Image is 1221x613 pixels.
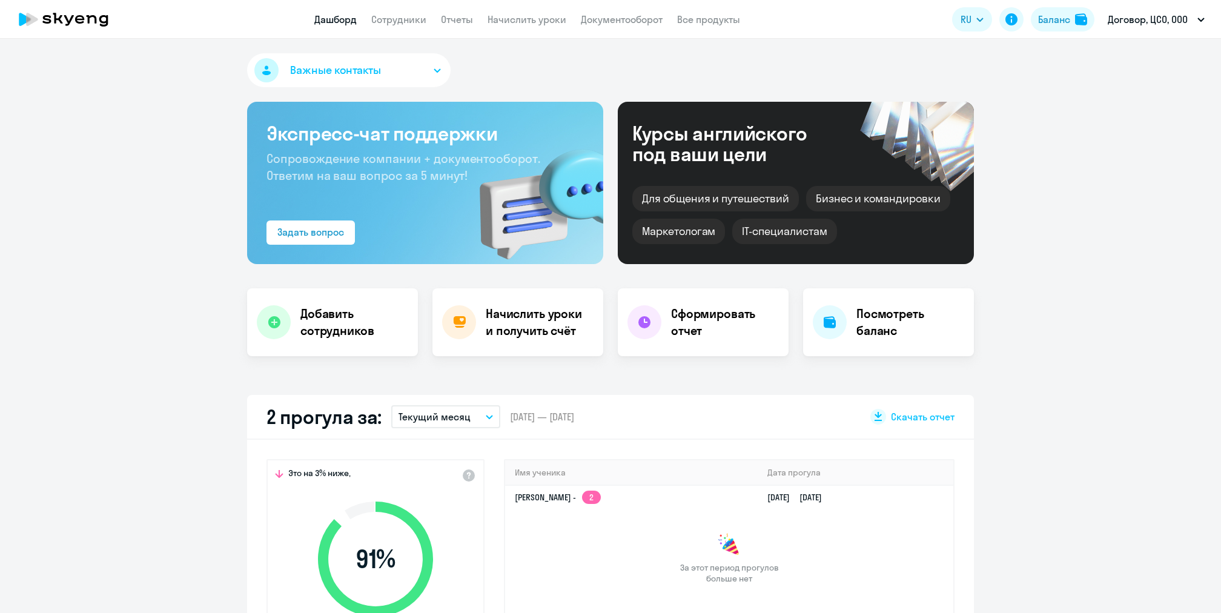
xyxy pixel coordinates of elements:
[952,7,992,31] button: RU
[891,410,955,423] span: Скачать отчет
[677,13,740,25] a: Все продукты
[632,186,799,211] div: Для общения и путешествий
[462,128,603,264] img: bg-img
[288,468,351,482] span: Это на 3% ниже,
[505,460,758,485] th: Имя ученика
[1102,5,1211,34] button: Договор, ЦСО, ООО
[758,460,953,485] th: Дата прогула
[486,305,591,339] h4: Начислить уроки и получить счёт
[671,305,779,339] h4: Сформировать отчет
[1038,12,1070,27] div: Баланс
[510,410,574,423] span: [DATE] — [DATE]
[632,123,839,164] div: Курсы английского под ваши цели
[314,13,357,25] a: Дашборд
[277,225,344,239] div: Задать вопрос
[266,220,355,245] button: Задать вопрос
[856,305,964,339] h4: Посмотреть баланс
[306,545,445,574] span: 91 %
[399,409,471,424] p: Текущий месяц
[247,53,451,87] button: Важные контакты
[290,62,381,78] span: Важные контакты
[961,12,971,27] span: RU
[632,219,725,244] div: Маркетологам
[441,13,473,25] a: Отчеты
[717,533,741,557] img: congrats
[266,151,540,183] span: Сопровождение компании + документооборот. Ответим на ваш вопрос за 5 минут!
[1075,13,1087,25] img: balance
[266,405,382,429] h2: 2 прогула за:
[581,13,663,25] a: Документооборот
[391,405,500,428] button: Текущий месяц
[488,13,566,25] a: Начислить уроки
[732,219,836,244] div: IT-специалистам
[515,492,601,503] a: [PERSON_NAME] -2
[806,186,950,211] div: Бизнес и командировки
[1031,7,1094,31] button: Балансbalance
[1108,12,1188,27] p: Договор, ЦСО, ООО
[371,13,426,25] a: Сотрудники
[582,491,601,504] app-skyeng-badge: 2
[300,305,408,339] h4: Добавить сотрудников
[767,492,832,503] a: [DATE][DATE]
[266,121,584,145] h3: Экспресс-чат поддержки
[678,562,780,584] span: За этот период прогулов больше нет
